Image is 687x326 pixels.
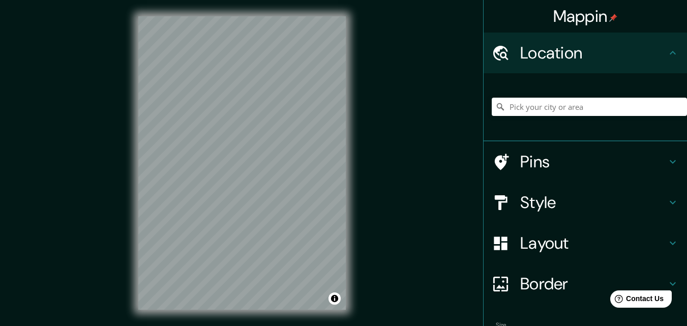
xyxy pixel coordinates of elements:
[553,6,618,26] h4: Mappin
[492,98,687,116] input: Pick your city or area
[484,223,687,263] div: Layout
[484,263,687,304] div: Border
[484,141,687,182] div: Pins
[328,292,341,305] button: Toggle attribution
[596,286,676,315] iframe: Help widget launcher
[520,233,667,253] h4: Layout
[484,33,687,73] div: Location
[520,43,667,63] h4: Location
[520,152,667,172] h4: Pins
[138,16,346,310] canvas: Map
[520,274,667,294] h4: Border
[484,182,687,223] div: Style
[520,192,667,213] h4: Style
[609,14,617,22] img: pin-icon.png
